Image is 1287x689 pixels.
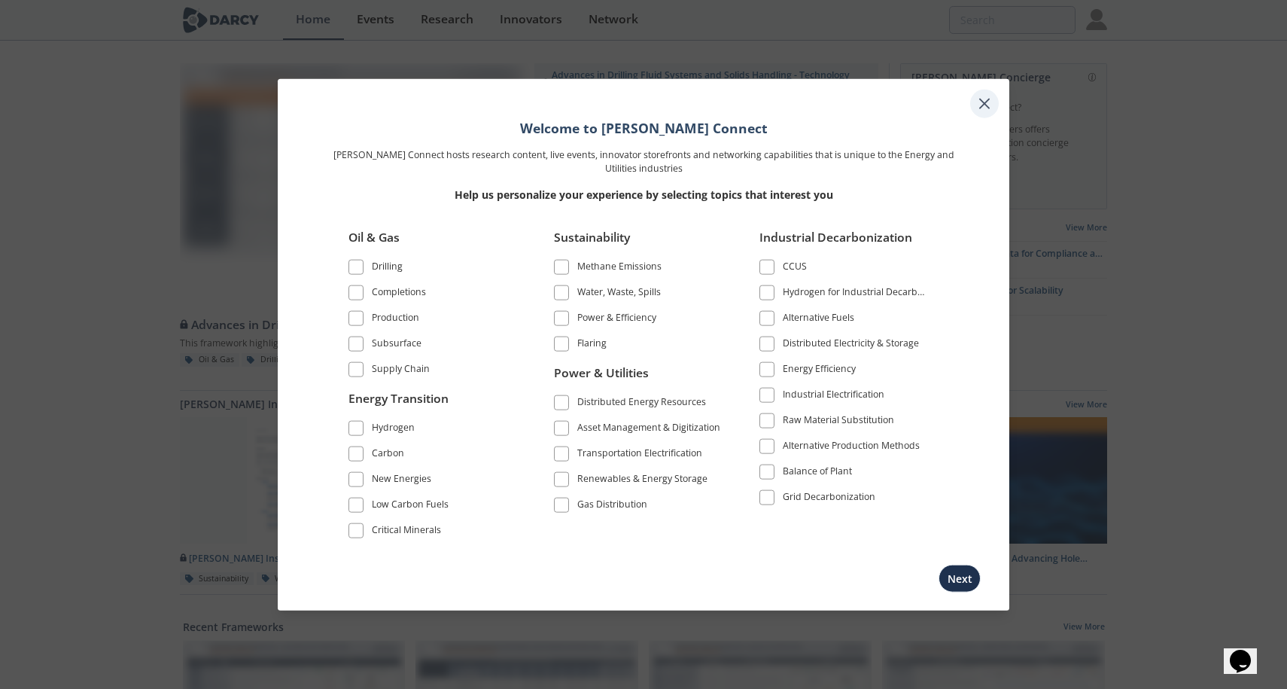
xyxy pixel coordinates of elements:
[348,390,517,419] div: Energy Transition
[783,438,920,456] div: Alternative Production Methods
[783,285,929,303] div: Hydrogen for Industrial Decarbonization
[783,361,856,380] div: Energy Efficiency
[939,565,981,593] button: Next
[1224,629,1272,674] iframe: chat widget
[577,421,720,439] div: Asset Management & Digitization
[783,259,807,277] div: CCUS
[327,117,960,137] h1: Welcome to [PERSON_NAME] Connect
[327,148,960,175] p: [PERSON_NAME] Connect hosts research content, live events, innovator storefronts and networking c...
[577,395,706,413] div: Distributed Energy Resources
[348,228,517,257] div: Oil & Gas
[554,364,723,393] div: Power & Utilities
[554,228,723,257] div: Sustainability
[577,472,707,490] div: Renewables & Energy Storage
[577,310,656,328] div: Power & Efficiency
[783,413,894,431] div: Raw Material Substitution
[577,336,607,354] div: Flaring
[783,336,919,354] div: Distributed Electricity & Storage
[783,489,875,508] div: Grid Decarbonization
[372,523,441,541] div: Critical Minerals
[372,310,419,328] div: Production
[372,259,403,277] div: Drilling
[577,259,662,277] div: Methane Emissions
[372,472,431,490] div: New Energies
[372,361,430,380] div: Supply Chain
[783,310,854,328] div: Alternative Fuels
[372,498,449,516] div: Low Carbon Fuels
[783,464,852,482] div: Balance of Plant
[759,228,928,257] div: Industrial Decarbonization
[372,336,421,354] div: Subsurface
[577,498,647,516] div: Gas Distribution
[372,447,404,465] div: Carbon
[783,387,884,405] div: Industrial Electrification
[577,285,661,303] div: Water, Waste, Spills
[372,421,415,439] div: Hydrogen
[372,285,426,303] div: Completions
[327,186,960,202] p: Help us personalize your experience by selecting topics that interest you
[577,447,702,465] div: Transportation Electrification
